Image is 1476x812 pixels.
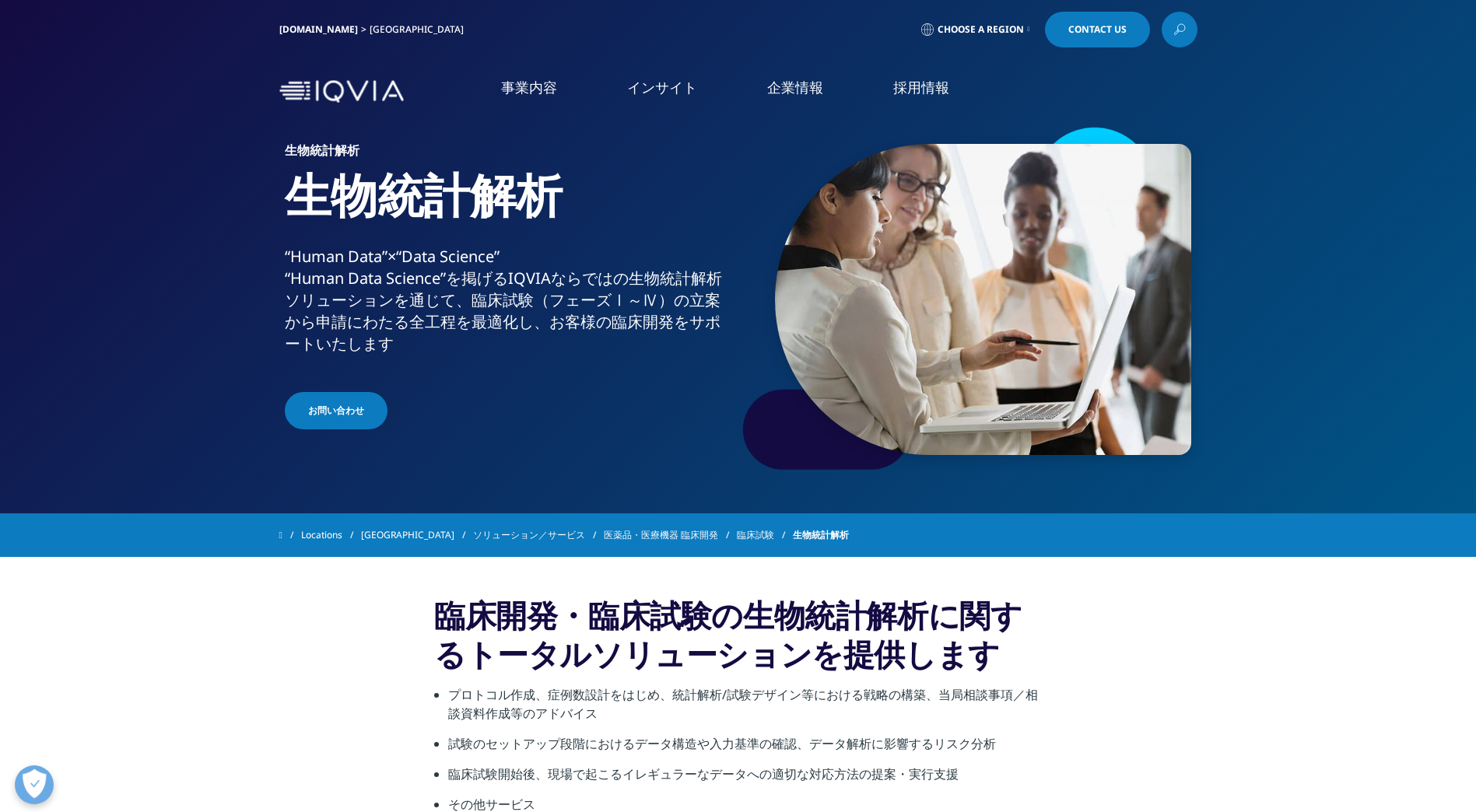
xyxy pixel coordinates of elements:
[767,78,823,97] a: 企業情報
[501,78,557,97] a: 事業内容
[361,521,473,549] a: [GEOGRAPHIC_DATA]
[285,246,732,364] p: “Human Data”×“Data Science” “Human Data Science”を掲げるIQVIAならではの生物統計解析ソリューションを通じて、臨床試験（フェーズⅠ～Ⅳ）の立案か...
[737,521,793,549] a: 臨床試験
[285,392,387,429] a: お問い合わせ
[627,78,697,97] a: インサイト
[285,166,732,246] h1: 生物統計解析
[434,596,1042,685] h3: 臨床開発・臨床試験の生物統計解析に関するトータルソリューションを提供します
[793,521,849,549] span: 生物統計解析
[893,78,949,97] a: 採用情報
[279,23,358,36] a: [DOMAIN_NAME]
[473,521,604,549] a: ソリューション／サービス
[1045,12,1150,47] a: Contact Us
[1068,25,1127,34] span: Contact Us
[15,765,54,804] button: 優先設定センターを開く
[448,734,1042,765] li: 試験のセットアップ段階におけるデータ構造や入力基準の確認、データ解析に影響するリスク分析
[775,144,1191,455] img: 026_women-reviewing-notes-on-computer.jpg
[448,685,1042,734] li: プロトコル作成、症例数設計をはじめ、統計解析/試験デザイン等における戦略の構築、当局相談事項／相談資料作成等のアドバイス
[604,521,737,549] a: 医薬品・医療機器 臨床開発
[938,23,1024,36] span: Choose a Region
[308,404,364,418] span: お問い合わせ
[370,23,470,36] div: [GEOGRAPHIC_DATA]
[301,521,361,549] a: Locations
[285,144,732,166] h6: 生物統計解析
[410,54,1197,128] nav: Primary
[448,765,1042,795] li: 臨床試験開始後、現場で起こるイレギュラーなデータへの適切な対応方法の提案・実行支援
